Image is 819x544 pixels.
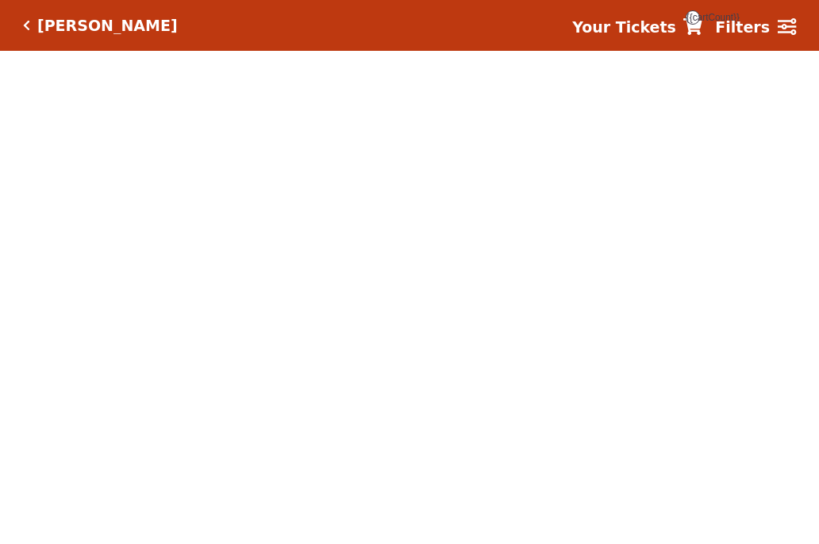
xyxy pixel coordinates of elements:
strong: Your Tickets [572,18,676,36]
span: {{cartCount}} [686,10,700,25]
a: Your Tickets {{cartCount}} [572,16,702,39]
a: Click here to go back to filters [23,20,30,31]
a: Filters [715,16,796,39]
strong: Filters [715,18,770,36]
h5: [PERSON_NAME] [37,17,178,35]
